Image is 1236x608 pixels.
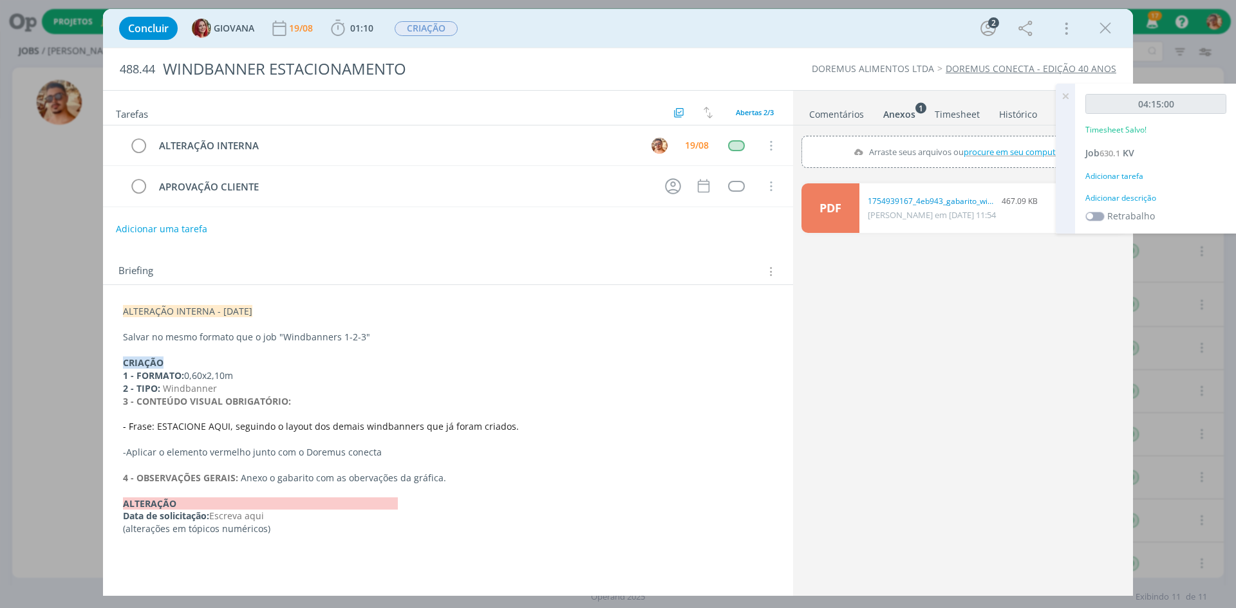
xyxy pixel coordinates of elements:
[1100,147,1120,159] span: 630.1
[123,472,238,484] strong: 4 - OBSERVAÇÕES GERAIS:
[964,146,1074,158] span: procure em seu computador
[868,209,996,221] span: [PERSON_NAME] em [DATE] 11:54
[133,420,519,432] span: rase: ESTACIONE AQUI, seguindo o layout dos demais windbanners que já foram criados.
[123,369,773,382] p: 0,60x2,10m
[123,369,184,382] strong: 1 - FORMATO:
[868,196,1038,207] div: 467.09 KB
[123,420,133,432] span: - F
[915,102,926,113] sup: 1
[978,18,998,39] button: 2
[115,217,208,241] button: Adicionar uma tarefa
[118,263,153,280] span: Briefing
[1123,147,1134,159] span: KV
[123,510,209,522] strong: Data de solicitação:
[209,510,264,522] span: Escreva aqui
[289,24,315,33] div: 19/08
[328,18,377,39] button: 01:10
[123,446,382,458] span: -Aplicar o elemento vermelho junto com o Doremus conecta
[116,105,148,120] span: Tarefas
[123,331,773,344] p: Salvar no mesmo formato que o job "Windbanners 1-2-3"
[350,22,373,34] span: 01:10
[153,179,653,195] div: APROVAÇÃO CLIENTE
[158,53,696,85] div: WINDBANNER ESTACIONAMENTO
[163,382,217,394] span: Windbanner
[192,19,211,38] img: G
[685,141,709,150] div: 19/08
[988,17,999,28] div: 2
[848,143,1078,160] label: Arraste seus arquivos ou
[241,472,446,484] span: Anexo o gabarito com as obervações da gráfica.
[704,107,713,118] img: arrow-down-up.svg
[946,62,1116,75] a: DOREMUS CONECTA - EDIÇÃO 40 ANOS
[395,21,458,36] span: CRIAÇÃO
[1085,147,1134,159] a: Job630.1KV
[394,21,458,37] button: CRIAÇÃO
[868,196,997,207] a: 1754939167_4eb943_gabarito_wind_banner_m_faca.pdf
[192,19,254,38] button: GGIOVANA
[809,102,865,121] a: Comentários
[801,183,859,233] a: PDF
[1085,192,1226,204] div: Adicionar descrição
[812,62,934,75] a: DOREMUS ALIMENTOS LTDA
[650,136,669,155] button: V
[123,305,252,317] span: ALTERAÇÃO INTERNA - [DATE]
[883,108,915,121] div: Anexos
[123,356,164,369] strong: CRIAÇÃO
[153,138,639,154] div: ALTERAÇÃO INTERNA
[1085,124,1147,136] p: Timesheet Salvo!
[103,9,1133,596] div: dialog
[119,17,178,40] button: Concluir
[123,522,773,535] p: (alterações em tópicos numéricos)
[123,395,291,407] strong: 3 - CONTEÚDO VISUAL OBRIGATÓRIO:
[123,382,160,394] strong: 2 - TIPO:
[998,102,1038,121] a: Histórico
[736,107,774,117] span: Abertas 2/3
[1085,170,1226,182] div: Adicionar tarefa
[214,24,254,33] span: GIOVANA
[120,62,155,77] span: 488.44
[934,102,980,121] a: Timesheet
[1107,209,1155,223] label: Retrabalho
[651,138,668,154] img: V
[128,23,169,33] span: Concluir
[123,497,398,510] strong: ALTERAÇÃO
